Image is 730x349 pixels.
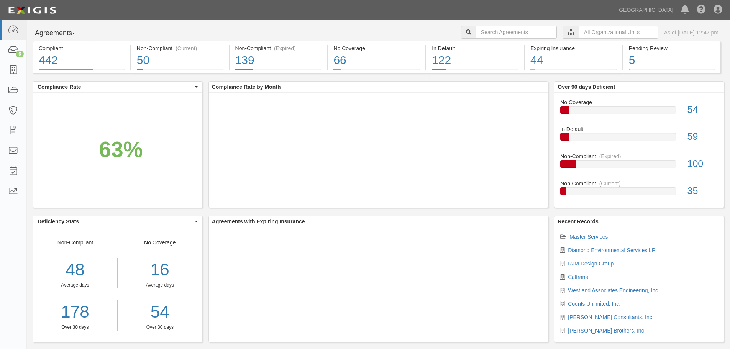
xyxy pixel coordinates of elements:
div: 122 [432,52,518,69]
a: RJM Design Group [568,261,614,267]
div: 5 [629,52,715,69]
b: Compliance Rate by Month [212,84,281,90]
a: Non-Compliant(Current)50 [131,69,229,75]
div: 59 [682,130,724,144]
div: Non-Compliant [33,239,118,331]
a: Counts Unlimited, Inc. [568,301,620,307]
a: [PERSON_NAME] Brothers, Inc. [568,328,645,334]
a: Diamond Environmental Services LP [568,247,655,253]
input: All Organizational Units [579,26,658,39]
div: 442 [39,52,125,69]
a: [PERSON_NAME] Consultants, Inc. [568,314,653,320]
a: Master Services [569,234,608,240]
a: West and Associates Engineering, Inc. [568,287,659,293]
a: Expiring Insurance44 [525,69,622,75]
input: Search Agreements [476,26,557,39]
div: Over 30 days [123,324,197,331]
div: 100 [682,157,724,171]
div: 139 [235,52,322,69]
div: (Current) [599,180,621,187]
div: In Default [554,125,724,133]
a: Non-Compliant(Current)35 [560,180,718,201]
a: In Default122 [426,69,524,75]
a: Caltrans [568,274,588,280]
span: Deficiency Stats [38,218,193,225]
a: Compliant442 [33,69,130,75]
div: (Expired) [599,152,621,160]
div: In Default [432,44,518,52]
a: Non-Compliant(Expired)100 [560,152,718,180]
div: 63% [99,134,143,165]
i: Help Center - Complianz [697,5,706,15]
button: Deficiency Stats [33,216,202,227]
div: 66 [333,52,420,69]
div: 54 [682,103,724,117]
div: Non-Compliant [554,152,724,160]
div: As of [DATE] 12:47 pm [664,29,719,36]
div: Average days [123,282,197,288]
div: No Coverage [554,98,724,106]
div: 44 [530,52,617,69]
a: 178 [33,300,117,324]
b: Over 90 days Deficient [558,84,615,90]
a: No Coverage66 [328,69,425,75]
div: Average days [33,282,117,288]
div: Pending Review [629,44,715,52]
div: 50 [137,52,223,69]
a: Non-Compliant(Expired)139 [230,69,327,75]
b: Agreements with Expiring Insurance [212,218,305,224]
a: Pending Review5 [623,69,721,75]
div: Compliant [39,44,125,52]
div: 48 [33,258,117,282]
button: Agreements [33,26,90,41]
div: Expiring Insurance [530,44,617,52]
div: Over 30 days [33,324,117,331]
a: 54 [123,300,197,324]
div: (Expired) [274,44,296,52]
a: No Coverage54 [560,98,718,126]
div: Non-Compliant (Expired) [235,44,322,52]
div: No Coverage [333,44,420,52]
a: [GEOGRAPHIC_DATA] [614,2,677,18]
div: No Coverage [118,239,202,331]
button: Compliance Rate [33,82,202,92]
div: Non-Compliant [554,180,724,187]
b: Recent Records [558,218,599,224]
img: logo-5460c22ac91f19d4615b14bd174203de0afe785f0fc80cf4dbbc73dc1793850b.png [6,3,59,17]
div: 16 [123,258,197,282]
div: 6 [16,51,24,57]
a: In Default59 [560,125,718,152]
div: (Current) [176,44,197,52]
span: Compliance Rate [38,83,193,91]
div: 35 [682,184,724,198]
div: Non-Compliant (Current) [137,44,223,52]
